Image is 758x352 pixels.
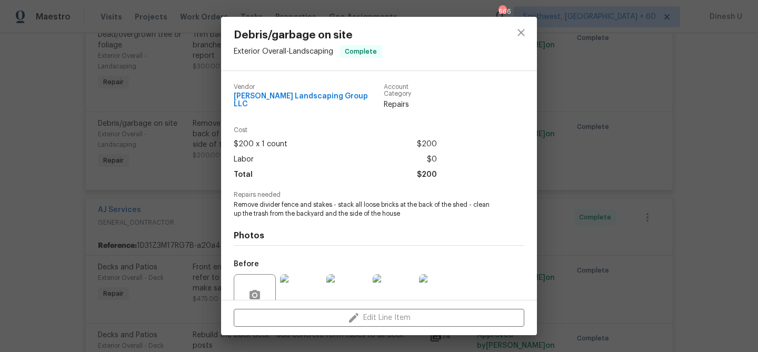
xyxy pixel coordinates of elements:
[384,84,437,97] span: Account Category
[427,152,437,167] span: $0
[508,20,534,45] button: close
[234,167,253,183] span: Total
[498,6,506,17] div: 666
[234,192,524,198] span: Repairs needed
[234,93,384,108] span: [PERSON_NAME] Landscaping Group LLC
[234,48,333,55] span: Exterior Overall - Landscaping
[234,137,287,152] span: $200 x 1 count
[417,137,437,152] span: $200
[234,84,384,90] span: Vendor
[234,127,437,134] span: Cost
[234,230,524,241] h4: Photos
[234,152,254,167] span: Labor
[234,260,259,268] h5: Before
[234,29,382,41] span: Debris/garbage on site
[384,99,437,110] span: Repairs
[341,46,381,57] span: Complete
[234,200,495,218] span: Remove divider fence and stakes - stack all loose bricks at the back of the shed - clean up the t...
[417,167,437,183] span: $200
